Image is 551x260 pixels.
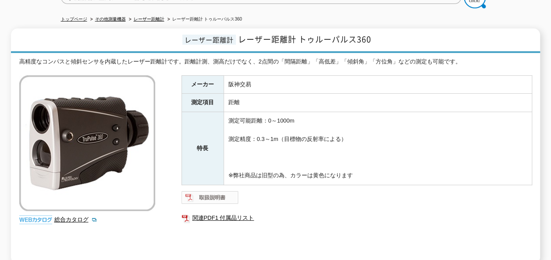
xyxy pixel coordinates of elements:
[238,33,371,45] span: レーザー距離計 トゥルーパルス360
[224,112,532,185] td: 測定可能距離：0～1000m 測定精度：0.3～1m（目標物の反射率による） ※弊社商品は旧型の為、カラーは黄色になります
[182,35,236,45] span: レーザー距離計
[134,17,164,21] a: レーザー距離計
[61,17,87,21] a: トップページ
[166,15,242,24] li: レーザー距離計 トゥルーパルス360
[19,75,155,211] img: レーザー距離計 トゥルーパルス360
[181,94,224,112] th: 測定項目
[181,212,532,224] a: 関連PDF1 付属品リスト
[95,17,126,21] a: その他測量機器
[181,112,224,185] th: 特長
[19,57,532,67] div: 高精度なコンパスと傾斜センサを内蔵したレーザー距離計です。距離計測、測高だけでなく、2点間の「間隔距離」「高低差」「傾斜角」「方位角」などの測定も可能です。
[224,94,532,112] td: 距離
[54,216,97,223] a: 総合カタログ
[181,190,239,204] img: 取扱説明書
[224,75,532,94] td: 阪神交易
[19,215,52,224] img: webカタログ
[181,196,239,203] a: 取扱説明書
[181,75,224,94] th: メーカー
